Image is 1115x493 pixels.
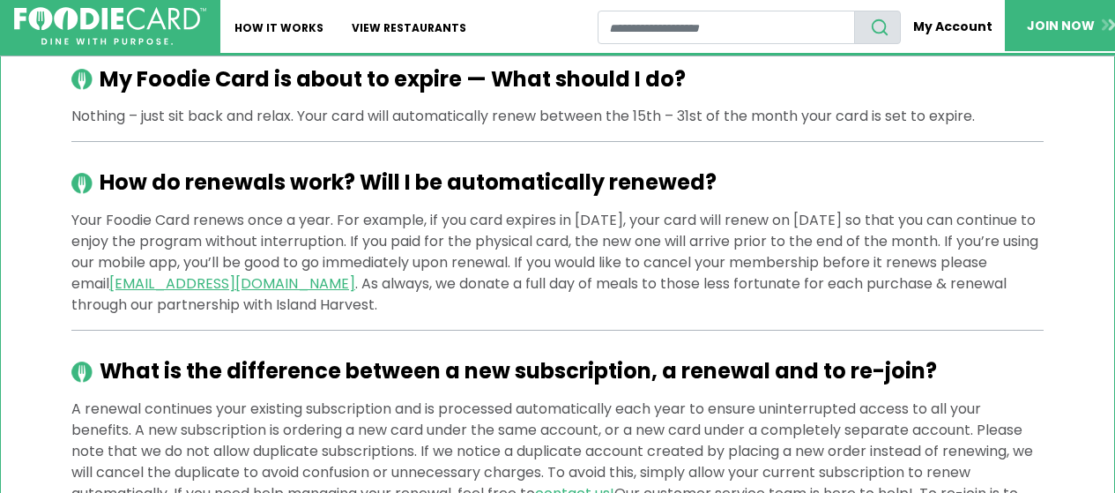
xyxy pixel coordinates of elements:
p: Nothing – just sit back and relax. Your card will automatically renew between the 15th – 31st of ... [71,106,1044,127]
img: FoodieCard; Eat, Drink, Save, Donate [14,7,206,46]
input: restaurant search [598,11,854,44]
h2: What is the difference between a new subscription, a renewal and to re-join? [71,359,1044,385]
a: My Account [901,11,1005,43]
p: Your Foodie Card renews once a year. For example, if you card expires in [DATE], your card will r... [71,210,1044,316]
h2: My Foodie Card is about to expire — What should I do? [71,67,1044,93]
a: [EMAIL_ADDRESS][DOMAIN_NAME] [109,273,355,294]
button: search [854,11,901,44]
h2: How do renewals work? Will I be automatically renewed? [71,170,1044,196]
